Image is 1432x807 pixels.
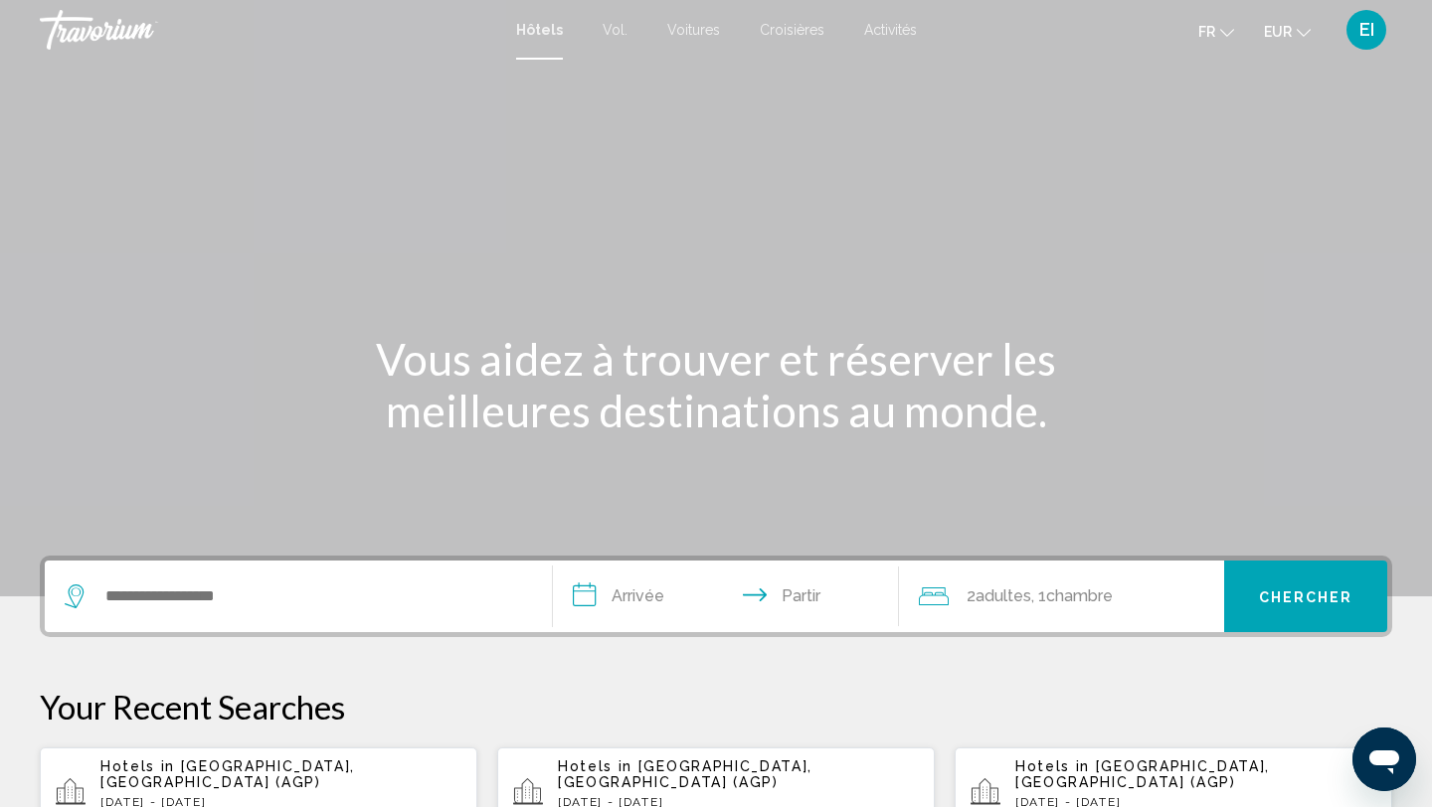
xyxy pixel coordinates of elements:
button: Changer de devise [1264,17,1311,46]
button: Changer de langue [1198,17,1234,46]
font: Chambre [1046,586,1113,605]
div: Widget de recherche [45,561,1387,632]
font: 2 [967,586,976,605]
button: Voyageurs : 2 adultes, 0 enfants [899,561,1225,632]
font: Chercher [1259,589,1353,605]
iframe: Bouton de lancement de la fenêtre de messagerie [1352,727,1416,791]
button: Chercher [1224,561,1387,632]
span: [GEOGRAPHIC_DATA], [GEOGRAPHIC_DATA] (AGP) [100,758,355,790]
p: Your Recent Searches [40,687,1392,726]
span: Hotels in [1015,758,1090,774]
font: Vous aidez à trouver et réserver les meilleures destinations au monde. [376,333,1056,436]
font: EI [1359,19,1374,40]
a: Hôtels [516,22,563,38]
span: Hotels in [100,758,175,774]
a: Croisières [760,22,824,38]
font: , 1 [1031,586,1046,605]
button: Menu utilisateur [1341,9,1392,51]
button: Dates d'arrivée et de départ [553,561,899,632]
a: Voitures [667,22,720,38]
a: Vol. [603,22,627,38]
font: adultes [976,586,1031,605]
a: Travorium [40,10,496,50]
a: Activités [864,22,917,38]
font: EUR [1264,24,1292,40]
span: Hotels in [558,758,632,774]
span: [GEOGRAPHIC_DATA], [GEOGRAPHIC_DATA] (AGP) [1015,758,1270,790]
span: [GEOGRAPHIC_DATA], [GEOGRAPHIC_DATA] (AGP) [558,758,812,790]
font: fr [1198,24,1215,40]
